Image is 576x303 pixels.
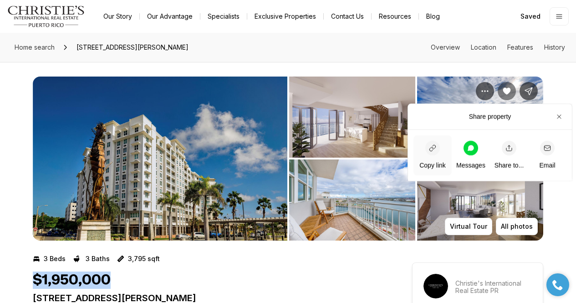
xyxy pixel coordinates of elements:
[490,135,528,175] button: Share to...
[200,10,247,23] a: Specialists
[550,7,569,26] button: Open menu
[15,43,55,51] span: Home search
[476,82,494,100] button: Property options
[498,82,516,100] button: Unsave Property: 100 DEL MUELLE ST #1-1104
[501,223,533,230] p: All photos
[11,40,58,55] a: Home search
[73,252,110,266] button: 3 Baths
[247,10,323,23] a: Exclusive Properties
[507,43,533,51] a: Skip to: Features
[413,135,452,175] button: Copy link
[515,7,546,26] a: Saved
[372,10,418,23] a: Resources
[44,255,66,262] p: 3 Beds
[419,10,447,23] a: Blog
[86,255,110,262] p: 3 Baths
[33,77,287,241] button: View image gallery
[520,82,538,100] button: Share Property: 100 DEL MUELLE ST #1-1104
[7,5,85,27] img: logo
[544,43,565,51] a: Skip to: History
[539,161,555,170] p: Email
[128,255,160,262] p: 3,795 sqft
[445,218,492,235] button: Virtual Tour
[452,135,490,175] a: Messages
[417,159,543,241] button: View image gallery
[520,13,540,20] span: Saved
[289,77,415,158] button: View image gallery
[33,77,543,241] div: Listing Photos
[33,272,111,289] h1: $1,950,000
[33,77,287,241] li: 1 of 9
[431,43,460,51] a: Skip to: Overview
[494,161,524,170] p: Share to...
[289,77,544,241] li: 2 of 9
[469,112,511,121] p: Share property
[431,44,565,51] nav: Page section menu
[140,10,200,23] a: Our Advantage
[419,161,446,170] p: Copy link
[456,161,485,170] p: Messages
[450,223,487,230] p: Virtual Tour
[471,43,496,51] a: Skip to: Location
[455,280,532,294] p: Christie's International Real Estate PR
[417,77,543,158] button: View image gallery
[289,159,415,241] button: View image gallery
[496,218,538,235] button: All photos
[96,10,139,23] a: Our Story
[528,135,566,175] button: Email
[73,40,192,55] span: [STREET_ADDRESS][PERSON_NAME]
[324,10,371,23] button: Contact Us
